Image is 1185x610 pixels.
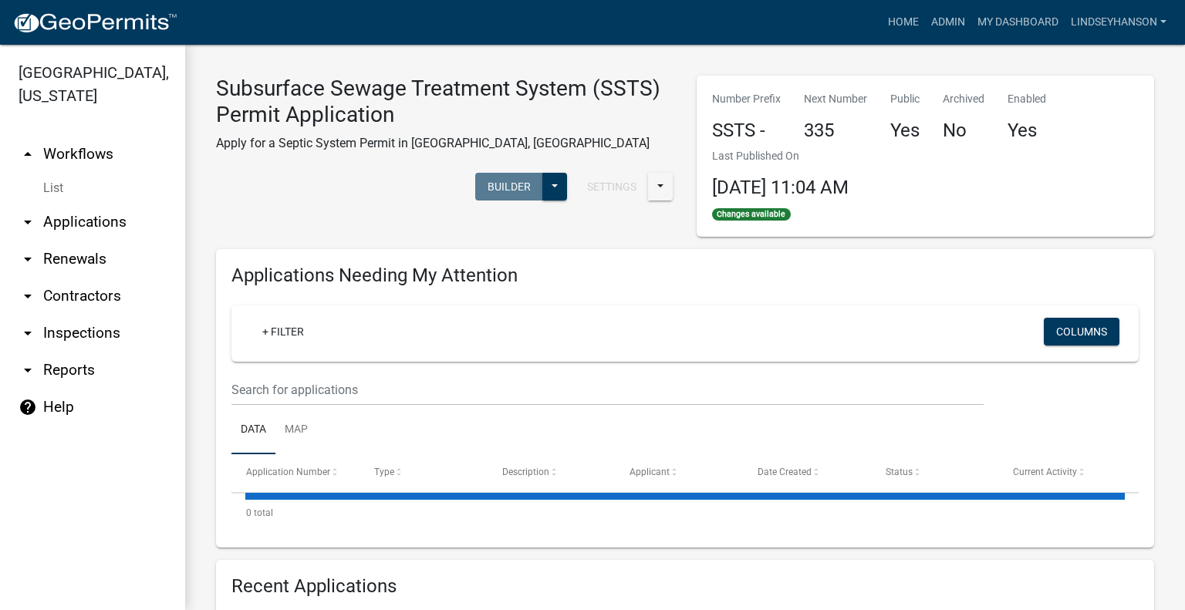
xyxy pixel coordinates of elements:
h4: Applications Needing My Attention [231,265,1139,287]
datatable-header-cell: Type [360,454,488,491]
a: Map [275,406,317,455]
div: 0 total [231,494,1139,532]
i: help [19,398,37,416]
a: Lindseyhanson [1065,8,1173,37]
span: Status [886,467,913,477]
i: arrow_drop_down [19,250,37,268]
i: arrow_drop_up [19,145,37,163]
span: Applicant [630,467,670,477]
i: arrow_drop_down [19,213,37,231]
a: + Filter [250,318,316,345]
p: Apply for a Septic System Permit in [GEOGRAPHIC_DATA], [GEOGRAPHIC_DATA] [216,134,674,153]
p: Number Prefix [712,91,781,107]
a: Admin [925,8,971,37]
datatable-header-cell: Status [871,454,999,491]
a: Data [231,406,275,455]
datatable-header-cell: Description [487,454,615,491]
datatable-header-cell: Date Created [743,454,871,491]
i: arrow_drop_down [19,287,37,305]
h4: Recent Applications [231,575,1139,598]
p: Next Number [804,91,867,107]
a: Home [882,8,925,37]
input: Search for applications [231,374,984,406]
span: Changes available [712,208,791,221]
span: Description [502,467,549,477]
button: Columns [1044,318,1119,345]
h4: Yes [890,120,920,142]
h3: Subsurface Sewage Treatment System (SSTS) Permit Application [216,76,674,127]
datatable-header-cell: Current Activity [998,454,1126,491]
datatable-header-cell: Applicant [615,454,743,491]
span: [DATE] 11:04 AM [712,177,849,198]
datatable-header-cell: Application Number [231,454,360,491]
p: Enabled [1008,91,1046,107]
a: My Dashboard [971,8,1065,37]
h4: 335 [804,120,867,142]
button: Settings [575,173,649,201]
p: Last Published On [712,148,849,164]
h4: Yes [1008,120,1046,142]
span: Application Number [246,467,330,477]
button: Builder [475,173,543,201]
span: Date Created [758,467,812,477]
h4: SSTS - [712,120,781,142]
h4: No [943,120,984,142]
span: Type [374,467,394,477]
span: Current Activity [1013,467,1077,477]
p: Public [890,91,920,107]
i: arrow_drop_down [19,324,37,342]
p: Archived [943,91,984,107]
i: arrow_drop_down [19,361,37,379]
